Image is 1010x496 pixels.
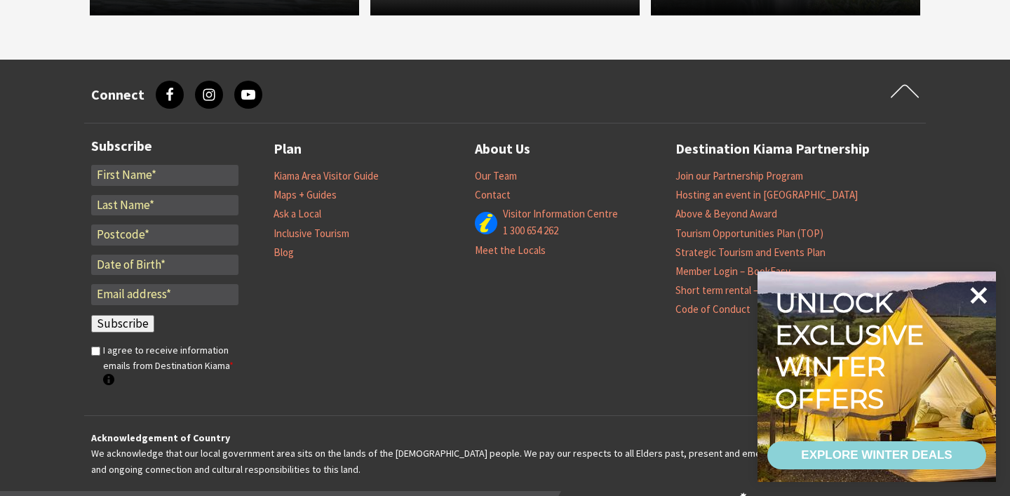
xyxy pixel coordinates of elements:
input: Postcode* [91,224,238,246]
a: Meet the Locals [475,243,546,257]
a: Tourism Opportunities Plan (TOP) [675,227,823,241]
strong: Acknowledgement of Country [91,431,230,444]
input: Date of Birth* [91,255,238,276]
a: Blog [274,246,294,260]
a: EXPLORE WINTER DEALS [767,441,986,469]
div: Unlock exclusive winter offers [775,287,930,415]
a: Maps + Guides [274,188,337,202]
a: Join our Partnership Program [675,169,803,183]
h3: Connect [91,86,144,103]
a: Inclusive Tourism [274,227,349,241]
a: Strategic Tourism and Events Plan [675,246,826,260]
input: First Name* [91,165,238,186]
a: Plan [274,138,302,161]
p: We acknowledge that our local government area sits on the lands of the [DEMOGRAPHIC_DATA] people.... [91,430,919,477]
h3: Subscribe [91,138,238,154]
div: EXPLORE WINTER DEALS [801,441,952,469]
a: 1 300 654 262 [503,224,558,238]
a: Destination Kiama Partnership [675,138,870,161]
a: Visitor Information Centre [503,207,618,221]
label: I agree to receive information emails from Destination Kiama [103,342,238,389]
a: Contact [475,188,511,202]
input: Email address* [91,284,238,305]
a: About Us [475,138,530,161]
a: Member Login – BookEasy [675,264,790,279]
a: Ask a Local [274,207,321,221]
a: Short term rental – [GEOGRAPHIC_DATA] Code of Conduct [675,283,855,316]
a: Kiama Area Visitor Guide [274,169,379,183]
a: Above & Beyond Award [675,207,777,221]
a: Our Team [475,169,517,183]
a: Hosting an event in [GEOGRAPHIC_DATA] [675,188,858,202]
input: Subscribe [91,315,154,333]
input: Last Name* [91,195,238,216]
